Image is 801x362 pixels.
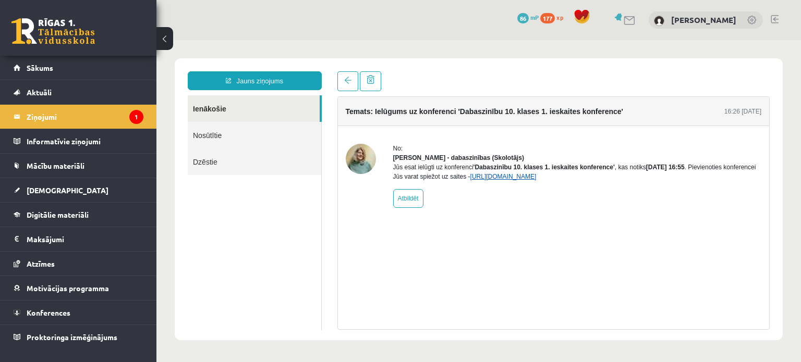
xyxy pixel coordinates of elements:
[129,110,143,124] i: 1
[530,13,539,21] span: mP
[189,104,220,134] img: Sanita Baumane - dabaszinības
[671,15,736,25] a: [PERSON_NAME]
[27,185,108,195] span: [DEMOGRAPHIC_DATA]
[237,104,605,113] div: No:
[31,82,165,108] a: Nosūtītie
[27,105,143,129] legend: Ziņojumi
[27,332,117,342] span: Proktoringa izmēģinājums
[237,122,605,141] div: Jūs esat ielūgti uz konferenci , kas notiks . Pievienoties konferencei Jūs varat spiežot uz saites -
[31,108,165,135] a: Dzēstie
[27,259,55,268] span: Atzīmes
[540,13,555,23] span: 177
[237,149,267,168] a: Atbildēt
[14,105,143,129] a: Ziņojumi1
[11,18,95,44] a: Rīgas 1. Tālmācības vidusskola
[314,133,380,140] a: [URL][DOMAIN_NAME]
[490,123,528,131] b: [DATE] 16:55
[27,210,89,219] span: Digitālie materiāli
[14,80,143,104] a: Aktuāli
[27,308,70,317] span: Konferences
[31,55,163,82] a: Ienākošie
[568,67,605,76] div: 16:26 [DATE]
[14,252,143,276] a: Atzīmes
[14,203,143,227] a: Digitālie materiāli
[27,227,143,251] legend: Maksājumi
[14,129,143,153] a: Informatīvie ziņojumi
[14,276,143,300] a: Motivācijas programma
[27,283,109,293] span: Motivācijas programma
[317,123,458,131] b: 'Dabaszinību 10. klases 1. ieskaites konference'
[27,88,52,97] span: Aktuāli
[654,16,664,26] img: Aleksandrija Līduma
[27,129,143,153] legend: Informatīvie ziņojumi
[27,161,84,170] span: Mācību materiāli
[27,63,53,72] span: Sākums
[14,301,143,324] a: Konferences
[14,154,143,178] a: Mācību materiāli
[237,114,368,121] strong: [PERSON_NAME] - dabaszinības (Skolotājs)
[189,67,467,76] h4: Temats: Ielūgums uz konferenci 'Dabaszinību 10. klases 1. ieskaites konference'
[556,13,563,21] span: xp
[517,13,529,23] span: 86
[14,227,143,251] a: Maksājumi
[517,13,539,21] a: 86 mP
[14,178,143,202] a: [DEMOGRAPHIC_DATA]
[31,31,165,50] a: Jauns ziņojums
[14,325,143,349] a: Proktoringa izmēģinājums
[14,56,143,80] a: Sākums
[540,13,568,21] a: 177 xp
